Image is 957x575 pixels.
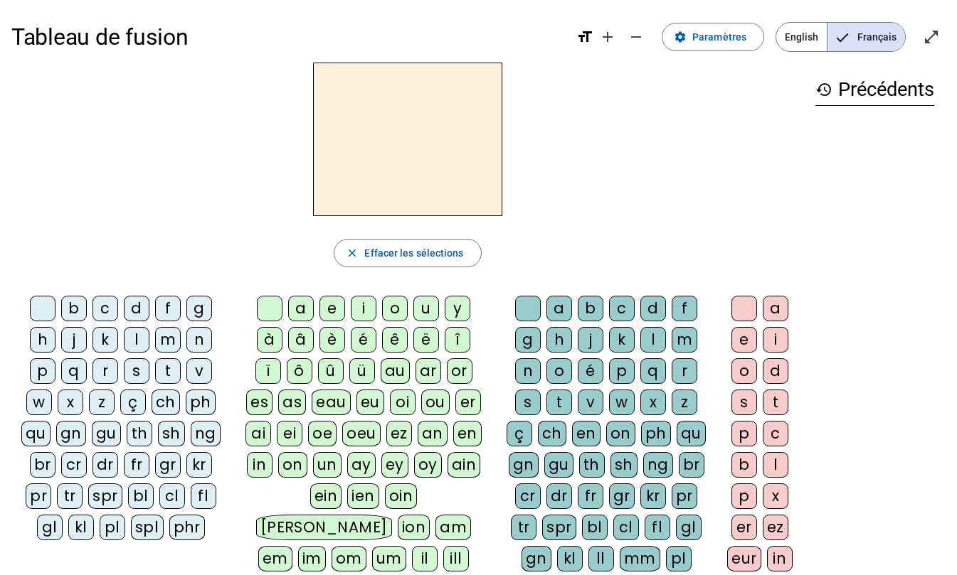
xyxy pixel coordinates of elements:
[92,327,118,353] div: k
[255,358,281,384] div: ï
[58,389,83,415] div: x
[11,14,565,60] h1: Tableau de fusion
[609,296,635,321] div: c
[620,546,660,571] div: mm
[578,389,603,415] div: v
[26,389,52,415] div: w
[599,28,616,45] mat-icon: add
[61,358,87,384] div: q
[334,239,481,267] button: Effacer les sélections
[413,327,439,353] div: ë
[398,515,430,540] div: ion
[247,452,273,478] div: in
[588,546,614,571] div: ll
[372,546,406,571] div: um
[385,483,418,509] div: oin
[152,389,180,415] div: ch
[287,358,312,384] div: ô
[191,483,216,509] div: fl
[917,23,946,51] button: Entrer en plein écran
[515,389,541,415] div: s
[88,483,122,509] div: spr
[26,483,51,509] div: pr
[120,389,146,415] div: ç
[412,546,438,571] div: il
[763,389,788,415] div: t
[128,483,154,509] div: bl
[445,327,470,353] div: î
[92,358,118,384] div: r
[89,389,115,415] div: z
[278,389,306,415] div: as
[155,452,181,478] div: gr
[763,452,788,478] div: l
[609,327,635,353] div: k
[672,296,697,321] div: f
[923,28,940,45] mat-icon: open_in_full
[56,421,86,446] div: gn
[645,515,670,540] div: fl
[582,515,608,540] div: bl
[61,296,87,321] div: b
[731,483,757,509] div: p
[447,358,472,384] div: or
[319,327,345,353] div: è
[414,452,442,478] div: oy
[57,483,83,509] div: tr
[572,421,601,446] div: en
[609,389,635,415] div: w
[347,483,379,509] div: ien
[613,515,639,540] div: cl
[312,389,351,415] div: eau
[763,358,788,384] div: d
[61,452,87,478] div: cr
[640,296,666,321] div: d
[124,296,149,321] div: d
[815,74,934,106] h3: Précédents
[445,296,470,321] div: y
[386,421,412,446] div: ez
[351,296,376,321] div: i
[640,358,666,384] div: q
[100,515,125,540] div: pl
[186,327,212,353] div: n
[155,358,181,384] div: t
[158,421,185,446] div: sh
[776,23,827,51] span: English
[672,358,697,384] div: r
[763,327,788,353] div: i
[186,296,212,321] div: g
[310,483,342,509] div: ein
[313,452,342,478] div: un
[186,358,212,384] div: v
[277,421,302,446] div: ei
[155,327,181,353] div: m
[677,421,706,446] div: qu
[731,358,757,384] div: o
[674,31,687,43] mat-icon: settings
[455,389,481,415] div: er
[546,327,572,353] div: h
[546,483,572,509] div: dr
[347,452,376,478] div: ay
[662,23,764,51] button: Paramètres
[131,515,164,540] div: spl
[443,546,469,571] div: ill
[68,515,94,540] div: kl
[382,296,408,321] div: o
[679,452,704,478] div: br
[731,515,757,540] div: er
[37,515,63,540] div: gl
[507,421,532,446] div: ç
[546,358,572,384] div: o
[578,296,603,321] div: b
[672,483,697,509] div: pr
[546,296,572,321] div: a
[676,515,702,540] div: gl
[609,358,635,384] div: p
[815,81,832,98] mat-icon: history
[640,389,666,415] div: x
[763,483,788,509] div: x
[692,28,746,45] span: Paramètres
[30,327,55,353] div: h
